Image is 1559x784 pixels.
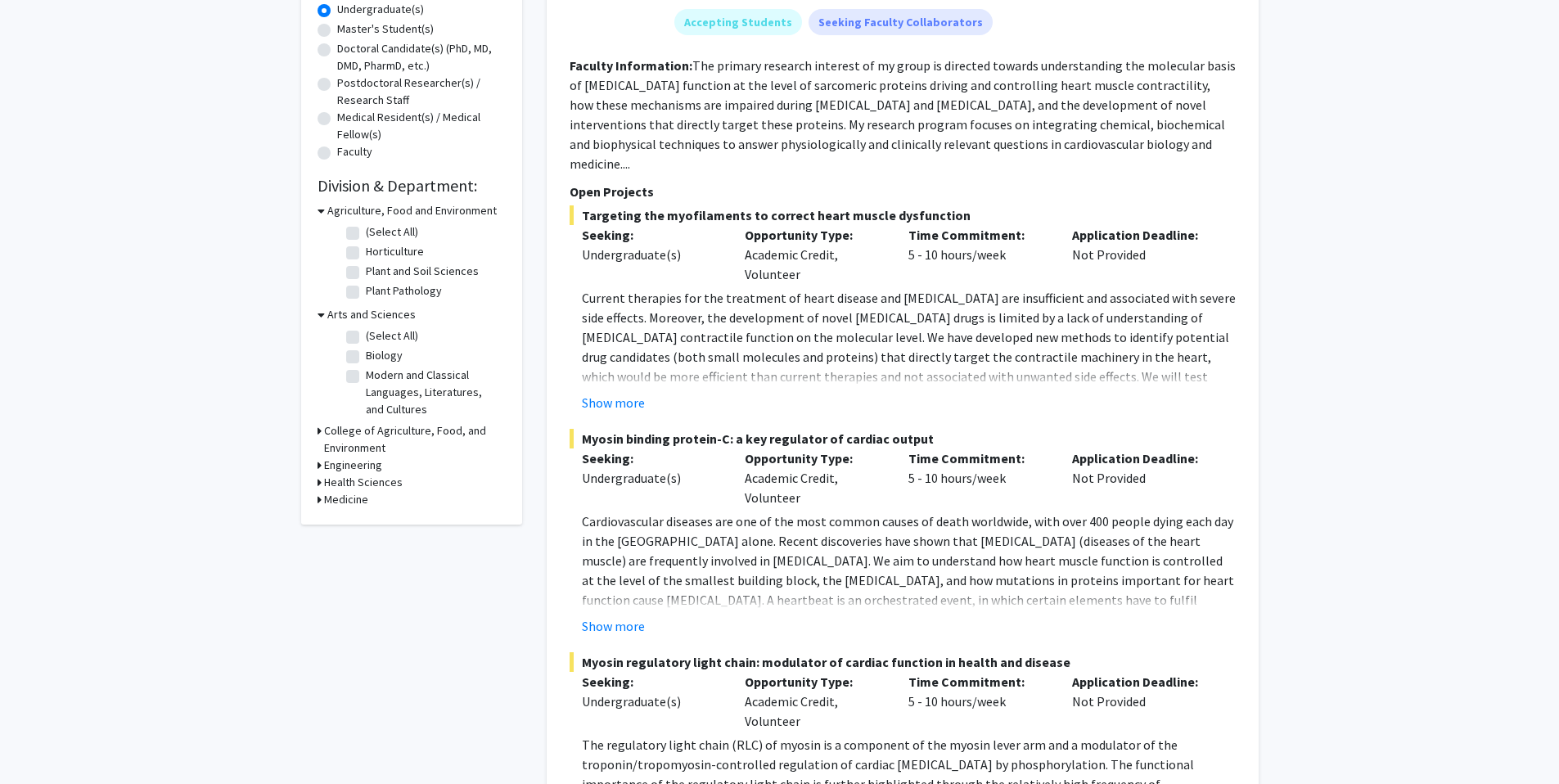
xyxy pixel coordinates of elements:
p: Application Deadline: [1072,448,1211,468]
p: Seeking: [582,672,721,692]
p: Time Commitment: [908,225,1048,245]
div: 5 - 10 hours/week [896,672,1060,731]
p: Time Commitment: [908,672,1048,692]
h3: Arts and Sciences [327,306,416,323]
span: Myosin binding protein-C: a key regulator of cardiac output [570,429,1236,448]
label: Postdoctoral Researcher(s) / Research Staff [337,74,506,109]
h3: Agriculture, Food and Environment [327,202,497,219]
fg-read-more: The primary research interest of my group is directed towards understanding the molecular basis o... [570,57,1236,172]
span: Myosin regulatory light chain: modulator of cardiac function in health and disease [570,652,1236,672]
div: Undergraduate(s) [582,468,721,488]
div: Undergraduate(s) [582,245,721,264]
label: Undergraduate(s) [337,1,424,18]
label: Medical Resident(s) / Medical Fellow(s) [337,109,506,143]
p: Seeking: [582,225,721,245]
label: Doctoral Candidate(s) (PhD, MD, DMD, PharmD, etc.) [337,40,506,74]
h3: Engineering [324,457,382,474]
label: Biology [366,347,403,364]
label: Plant and Soil Sciences [366,263,479,280]
label: Master's Student(s) [337,20,434,38]
p: Seeking: [582,448,721,468]
label: (Select All) [366,223,418,241]
label: Plant Pathology [366,282,442,300]
p: Time Commitment: [908,448,1048,468]
label: Horticulture [366,243,424,260]
mat-chip: Seeking Faculty Collaborators [809,9,993,35]
b: Faculty Information: [570,57,692,74]
h2: Division & Department: [318,176,506,196]
h3: Health Sciences [324,474,403,491]
h3: College of Agriculture, Food, and Environment [324,422,506,457]
h3: Medicine [324,491,368,508]
div: Not Provided [1060,448,1223,507]
div: Undergraduate(s) [582,692,721,711]
div: Academic Credit, Volunteer [732,225,896,284]
div: Not Provided [1060,672,1223,731]
span: Cardiovascular diseases are one of the most common causes of death worldwide, with over 400 peopl... [582,513,1234,647]
p: Open Projects [570,182,1236,201]
button: Show more [582,393,645,412]
div: Not Provided [1060,225,1223,284]
div: Academic Credit, Volunteer [732,448,896,507]
p: Opportunity Type: [745,672,884,692]
span: Targeting the myofilaments to correct heart muscle dysfunction [570,205,1236,225]
label: (Select All) [366,327,418,345]
label: Faculty [337,143,372,160]
div: Academic Credit, Volunteer [732,672,896,731]
span: Current therapies for the treatment of heart disease and [MEDICAL_DATA] are insufficient and asso... [582,290,1236,444]
div: 5 - 10 hours/week [896,225,1060,284]
iframe: Chat [12,710,70,772]
button: Show more [582,616,645,636]
div: 5 - 10 hours/week [896,448,1060,507]
p: Opportunity Type: [745,448,884,468]
label: Modern and Classical Languages, Literatures, and Cultures [366,367,502,418]
mat-chip: Accepting Students [674,9,802,35]
p: Application Deadline: [1072,225,1211,245]
p: Opportunity Type: [745,225,884,245]
p: Application Deadline: [1072,672,1211,692]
